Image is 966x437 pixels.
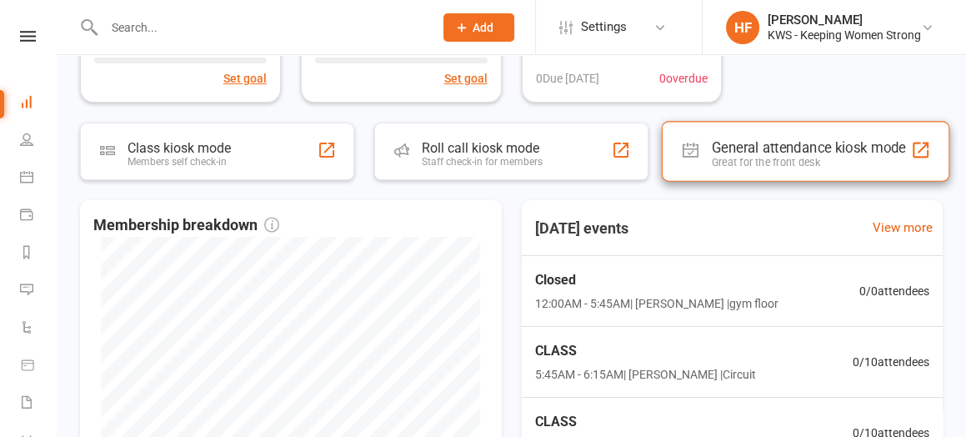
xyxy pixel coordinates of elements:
[535,269,778,291] span: Closed
[726,11,759,44] div: HF
[20,348,58,385] a: Product Sales
[128,140,231,156] div: Class kiosk mode
[535,411,756,433] span: CLASS
[522,213,642,244] h3: [DATE] events
[659,69,708,88] span: 0 overdue
[443,13,514,42] button: Add
[535,340,756,362] span: CLASS
[93,213,279,238] span: Membership breakdown
[20,198,58,235] a: Payments
[712,139,906,156] div: General attendance kiosk mode
[859,282,929,300] span: 0 / 0 attendees
[20,85,58,123] a: Dashboard
[223,69,267,88] button: Set goal
[422,140,543,156] div: Roll call kiosk mode
[99,16,422,39] input: Search...
[581,8,627,46] span: Settings
[444,69,488,88] button: Set goal
[473,21,493,34] span: Add
[712,156,906,168] div: Great for the front desk
[422,156,543,168] div: Staff check-in for members
[768,13,921,28] div: [PERSON_NAME]
[20,160,58,198] a: Calendar
[20,123,58,160] a: People
[853,353,929,371] span: 0 / 10 attendees
[535,294,778,313] span: 12:00AM - 5:45AM | [PERSON_NAME] | gym floor
[768,28,921,43] div: KWS - Keeping Women Strong
[20,235,58,273] a: Reports
[536,69,599,88] span: 0 Due [DATE]
[535,365,756,384] span: 5:45AM - 6:15AM | [PERSON_NAME] | Circuit
[873,218,933,238] a: View more
[128,156,231,168] div: Members self check-in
